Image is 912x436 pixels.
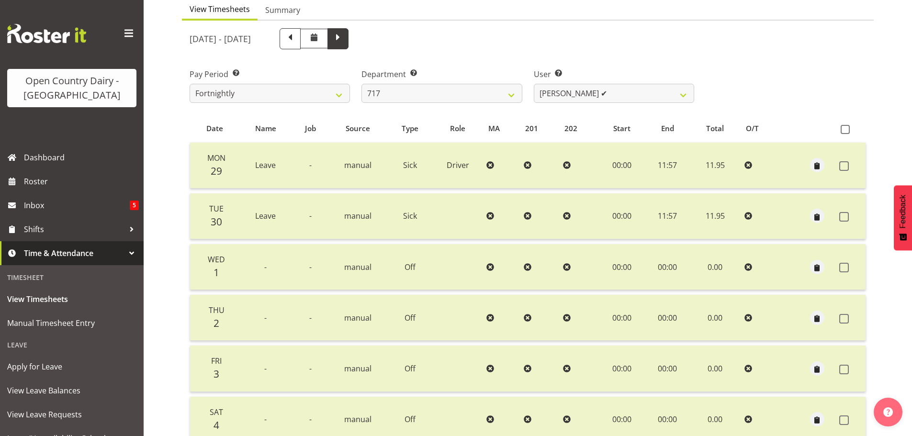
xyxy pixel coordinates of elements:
label: Pay Period [190,68,350,80]
span: manual [344,313,372,323]
td: 0.00 [690,346,741,391]
a: View Timesheets [2,287,141,311]
span: - [264,313,267,323]
td: 00:00 [645,346,690,391]
span: - [309,313,312,323]
a: View Leave Requests [2,402,141,426]
span: Job [305,123,316,134]
span: Shifts [24,222,124,236]
span: Source [346,123,370,134]
span: Driver [447,160,469,170]
td: 11:57 [645,143,690,189]
button: Feedback - Show survey [894,185,912,250]
span: Sat [210,407,223,417]
td: 0.00 [690,244,741,290]
td: 00:00 [645,244,690,290]
span: Total [706,123,724,134]
span: - [309,363,312,374]
span: View Leave Requests [7,407,136,422]
span: - [309,211,312,221]
h5: [DATE] - [DATE] [190,34,251,44]
span: 1 [214,266,219,279]
span: 29 [211,164,222,178]
a: View Leave Balances [2,379,141,402]
label: User [534,68,694,80]
span: Feedback [899,195,907,228]
span: View Leave Balances [7,383,136,398]
td: 00:00 [598,143,645,189]
span: Apply for Leave [7,359,136,374]
td: 11:57 [645,193,690,239]
span: manual [344,414,372,425]
span: - [309,160,312,170]
span: Roster [24,174,139,189]
span: MA [488,123,500,134]
span: 202 [564,123,577,134]
td: Off [387,346,433,391]
span: manual [344,262,372,272]
td: 00:00 [598,295,645,341]
td: 00:00 [645,295,690,341]
span: Summary [265,4,300,16]
img: Rosterit website logo [7,24,86,43]
td: Sick [387,193,433,239]
img: help-xxl-2.png [883,407,893,417]
a: Manual Timesheet Entry [2,311,141,335]
td: 00:00 [598,346,645,391]
td: 0.00 [690,295,741,341]
span: 3 [214,367,219,380]
span: manual [344,211,372,221]
span: Dashboard [24,150,139,165]
span: - [309,414,312,425]
div: Open Country Dairy - [GEOGRAPHIC_DATA] [17,74,127,102]
span: 5 [130,201,139,210]
span: 30 [211,215,222,228]
span: manual [344,363,372,374]
td: 11.95 [690,143,741,189]
td: 11.95 [690,193,741,239]
span: - [264,262,267,272]
span: 201 [525,123,538,134]
span: Name [255,123,276,134]
span: Tue [209,203,224,214]
span: Role [450,123,465,134]
span: Time & Attendance [24,246,124,260]
span: manual [344,160,372,170]
td: Off [387,295,433,341]
span: O/T [746,123,759,134]
span: - [264,414,267,425]
span: - [309,262,312,272]
span: End [661,123,674,134]
span: Date [206,123,223,134]
td: 00:00 [598,244,645,290]
span: View Timesheets [190,3,250,15]
span: Fri [211,356,222,366]
span: Type [402,123,418,134]
span: Inbox [24,198,130,212]
div: Timesheet [2,268,141,287]
td: Off [387,244,433,290]
a: Apply for Leave [2,355,141,379]
span: - [264,363,267,374]
td: Sick [387,143,433,189]
span: Start [613,123,631,134]
td: 00:00 [598,193,645,239]
span: Mon [207,153,225,163]
span: Thu [209,305,225,315]
label: Department [361,68,522,80]
span: Wed [208,254,225,265]
div: Leave [2,335,141,355]
span: View Timesheets [7,292,136,306]
span: Leave [255,211,276,221]
span: 2 [214,316,219,330]
span: Manual Timesheet Entry [7,316,136,330]
span: 4 [214,418,219,432]
span: Leave [255,160,276,170]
